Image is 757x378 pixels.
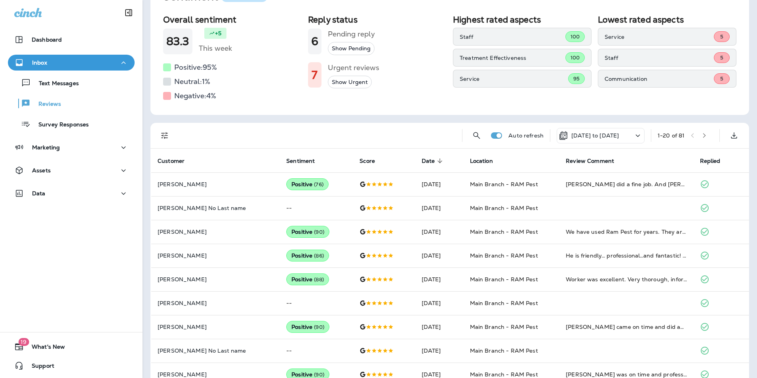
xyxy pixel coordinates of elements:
[470,323,538,330] span: Main Branch - RAM Pest
[470,157,503,164] span: Location
[286,158,315,164] span: Sentiment
[158,181,274,187] p: [PERSON_NAME]
[422,157,445,164] span: Date
[314,229,324,235] span: ( 90 )
[30,101,61,108] p: Reviews
[314,252,324,259] span: ( 86 )
[8,116,135,132] button: Survey Responses
[30,121,89,129] p: Survey Responses
[314,181,323,188] span: ( 76 )
[280,339,353,363] td: --
[150,11,749,115] div: Sentiment
[470,276,538,283] span: Main Branch - RAM Pest
[18,338,29,346] span: 19
[31,80,79,88] p: Text Messages
[8,95,135,112] button: Reviews
[166,35,189,48] h1: 83.3
[470,228,538,235] span: Main Branch - RAM Pest
[286,226,329,238] div: Positive
[286,250,329,262] div: Positive
[415,196,464,220] td: [DATE]
[32,167,51,174] p: Assets
[415,315,464,339] td: [DATE]
[566,157,624,164] span: Review Comment
[8,74,135,91] button: Text Messages
[174,61,217,74] h5: Positive: 95 %
[720,33,723,40] span: 5
[469,128,485,143] button: Search Reviews
[118,5,140,21] button: Collapse Sidebar
[566,252,687,260] div: He is friendly… professional…and fantastic! Thank you!
[163,15,302,25] h2: Overall sentiment
[605,55,714,61] p: Staff
[314,324,324,330] span: ( 90 )
[286,273,329,285] div: Positive
[157,128,173,143] button: Filters
[8,139,135,155] button: Marketing
[158,229,274,235] p: [PERSON_NAME]
[286,178,329,190] div: Positive
[415,291,464,315] td: [DATE]
[470,252,538,259] span: Main Branch - RAM Pest
[158,205,274,211] p: [PERSON_NAME] No Last name
[158,158,184,164] span: Customer
[8,55,135,71] button: Inbox
[8,162,135,178] button: Assets
[199,42,232,55] h5: This week
[328,42,375,55] button: Show Pending
[24,363,54,372] span: Support
[8,339,135,355] button: 19What's New
[286,321,329,333] div: Positive
[720,54,723,61] span: 5
[308,15,447,25] h2: Reply status
[566,228,687,236] div: We have used Ram Pest for years. They are a wonderful company. Technicians are always on time and...
[566,275,687,283] div: Worker was excellent. Very thorough, informative and friendly.
[508,132,544,139] p: Auto refresh
[605,34,714,40] p: Service
[566,323,687,331] div: Jesus came on time and did an awesome job. He is very personable and a great asset to your company.
[158,300,274,306] p: [PERSON_NAME]
[571,33,580,40] span: 100
[158,276,274,283] p: [PERSON_NAME]
[311,35,318,48] h1: 6
[24,344,65,353] span: What's New
[311,69,318,82] h1: 7
[658,132,685,139] div: 1 - 20 of 81
[415,220,464,244] td: [DATE]
[415,339,464,363] td: [DATE]
[215,29,221,37] p: +5
[280,291,353,315] td: --
[280,196,353,220] td: --
[700,158,721,164] span: Replied
[314,276,324,283] span: ( 88 )
[726,128,742,143] button: Export as CSV
[158,347,274,354] p: [PERSON_NAME] No Last name
[328,76,372,89] button: Show Urgent
[32,144,60,151] p: Marketing
[415,267,464,291] td: [DATE]
[328,61,379,74] h5: Urgent reviews
[573,75,580,82] span: 95
[158,324,274,330] p: [PERSON_NAME]
[720,75,723,82] span: 5
[158,252,274,259] p: [PERSON_NAME]
[453,15,592,25] h2: Highest rated aspects
[571,132,619,139] p: [DATE] to [DATE]
[328,28,375,40] h5: Pending reply
[460,76,568,82] p: Service
[314,371,324,378] span: ( 90 )
[158,371,274,378] p: [PERSON_NAME]
[415,172,464,196] td: [DATE]
[460,34,565,40] p: Staff
[470,300,538,307] span: Main Branch - RAM Pest
[598,15,736,25] h2: Lowest rated aspects
[8,358,135,374] button: Support
[700,157,731,164] span: Replied
[470,204,538,212] span: Main Branch - RAM Pest
[470,158,493,164] span: Location
[174,75,210,88] h5: Neutral: 1 %
[32,190,46,197] p: Data
[566,180,687,188] div: Juan did a fine job. And Brittany is the best office gal. She scheduled me when I was in a time p...
[359,158,375,164] span: Score
[286,157,325,164] span: Sentiment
